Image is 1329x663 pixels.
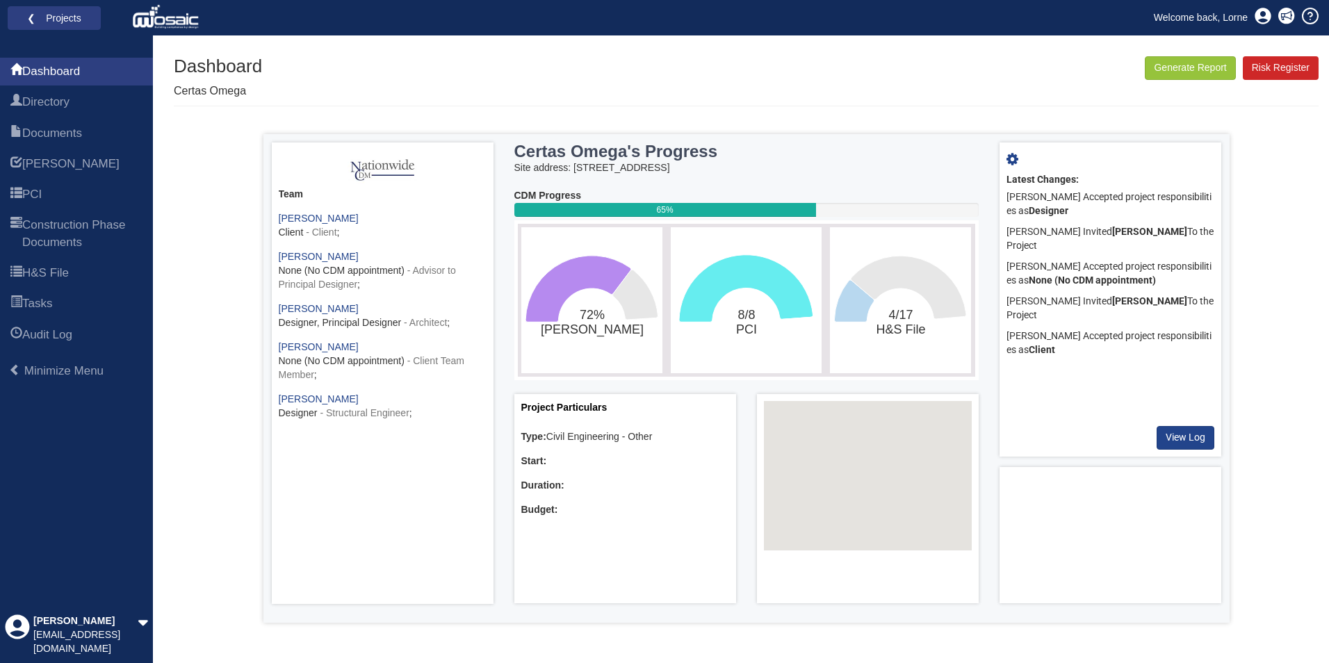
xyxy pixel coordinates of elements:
[279,265,456,290] span: - Advisor to Principal Designer
[279,188,487,202] div: Team
[1029,205,1068,216] b: Designer
[22,94,70,110] span: Directory
[22,186,42,203] span: PCI
[1143,7,1258,28] a: Welcome back, Lorne
[736,308,757,336] text: 8/8
[1112,295,1187,306] b: [PERSON_NAME]
[10,265,22,282] span: H&S File
[877,322,926,336] tspan: H&S File
[279,393,359,404] a: [PERSON_NAME]
[279,302,487,330] div: ;
[521,430,729,444] div: Civil Engineering - Other
[279,212,487,240] div: ;
[22,327,72,343] span: Audit Log
[1006,187,1214,222] div: [PERSON_NAME] Accepted project responsibilities as
[22,63,80,80] span: Dashboard
[521,455,547,466] b: Start:
[320,407,409,418] span: - Structural Engineer
[10,95,22,111] span: Directory
[33,628,138,656] div: [EMAIL_ADDRESS][DOMAIN_NAME]
[10,327,22,344] span: Audit Log
[540,322,643,337] tspan: [PERSON_NAME]
[1112,226,1187,237] b: [PERSON_NAME]
[514,203,816,217] div: 65%
[279,213,359,224] a: [PERSON_NAME]
[521,402,608,413] a: Project Particulars
[22,217,142,251] span: Construction Phase Documents
[404,317,447,328] span: - Architect
[279,393,487,420] div: ;
[1145,56,1235,80] button: Generate Report
[22,295,52,312] span: Tasks
[1270,600,1319,653] iframe: Chat
[279,317,402,328] span: Designer, Principal Designer
[1243,56,1319,80] a: Risk Register
[22,265,69,281] span: H&S File
[174,83,262,99] p: Certas Omega
[22,156,120,172] span: HARI
[5,614,30,656] div: Profile
[9,364,21,376] span: Minimize Menu
[1006,222,1214,256] div: [PERSON_NAME] Invited To the Project
[521,480,564,491] b: Duration:
[1006,326,1214,361] div: [PERSON_NAME] Accepted project responsibilities as
[540,308,643,337] text: 72%
[33,614,138,628] div: [PERSON_NAME]
[736,322,757,336] tspan: PCI
[24,364,104,377] span: Minimize Menu
[279,250,487,292] div: ;
[10,126,22,142] span: Documents
[514,189,979,203] div: CDM Progress
[132,3,202,31] img: logo_white.png
[514,161,979,175] div: Site address: [STREET_ADDRESS]
[525,231,659,370] svg: 72%​HARI
[514,142,898,161] h3: Certas Omega's Progress
[174,56,262,76] h1: Dashboard
[279,341,487,382] div: ;
[833,231,968,370] svg: 4/17​H&S File
[306,227,336,238] span: - Client
[1157,426,1214,450] a: View Log
[17,9,92,27] a: ❮ Projects
[674,231,818,370] svg: 8/8​PCI
[279,407,318,418] span: Designer
[1029,275,1156,286] b: None (No CDM appointment)
[1006,173,1214,187] div: Latest Changes:
[1006,256,1214,291] div: [PERSON_NAME] Accepted project responsibilities as
[521,504,558,515] b: Budget:
[10,187,22,204] span: PCI
[521,431,546,442] b: Type:
[348,156,417,184] img: 9k=
[10,218,22,252] span: Construction Phase Documents
[10,296,22,313] span: Tasks
[1006,291,1214,326] div: [PERSON_NAME] Invited To the Project
[1029,344,1055,355] b: Client
[279,355,405,366] span: None (No CDM appointment)
[10,156,22,173] span: HARI
[279,303,359,314] a: [PERSON_NAME]
[279,265,405,276] span: None (No CDM appointment)
[279,227,304,238] span: Client
[877,308,926,336] text: 4/17
[279,251,359,262] a: [PERSON_NAME]
[22,125,82,142] span: Documents
[757,394,979,603] div: Project Location
[10,64,22,81] span: Dashboard
[279,341,359,352] a: [PERSON_NAME]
